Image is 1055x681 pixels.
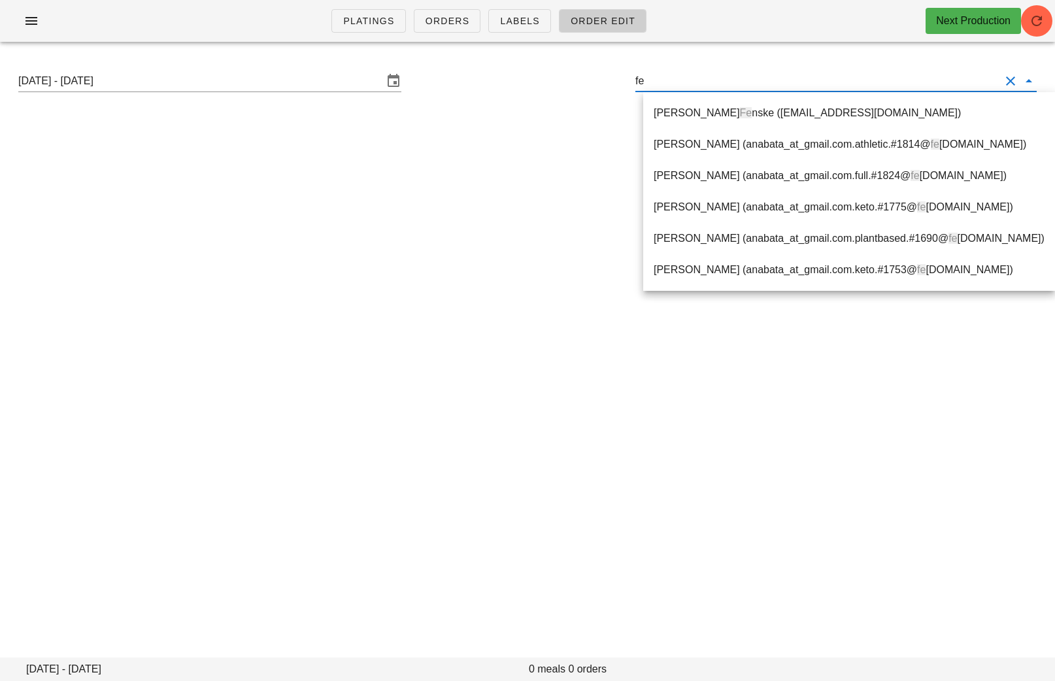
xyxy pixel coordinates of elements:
[570,16,635,26] span: Order Edit
[559,9,646,33] a: Order Edit
[488,9,551,33] a: Labels
[654,138,1045,150] div: [PERSON_NAME] (anabata_at_gmail.com.athletic.#1814@ [DOMAIN_NAME])
[948,233,957,244] span: fe
[654,201,1045,213] div: [PERSON_NAME] (anabata_at_gmail.com.keto.#1775@ [DOMAIN_NAME])
[654,232,1045,244] div: [PERSON_NAME] (anabata_at_gmail.com.plantbased.#1690@ [DOMAIN_NAME])
[343,16,394,26] span: Platings
[931,139,939,150] span: fe
[911,170,919,181] span: fe
[425,16,470,26] span: Orders
[654,107,1045,119] div: [PERSON_NAME] nske ([EMAIL_ADDRESS][DOMAIN_NAME])
[1003,73,1018,89] button: Clear Customer
[917,264,926,275] span: fe
[654,169,1045,182] div: [PERSON_NAME] (anabata_at_gmail.com.full.#1824@ [DOMAIN_NAME])
[499,16,540,26] span: Labels
[936,13,1011,29] div: Next Production
[331,9,405,33] a: Platings
[917,201,926,212] span: fe
[414,9,481,33] a: Orders
[654,263,1045,276] div: [PERSON_NAME] (anabata_at_gmail.com.keto.#1753@ [DOMAIN_NAME])
[740,107,752,118] span: Fe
